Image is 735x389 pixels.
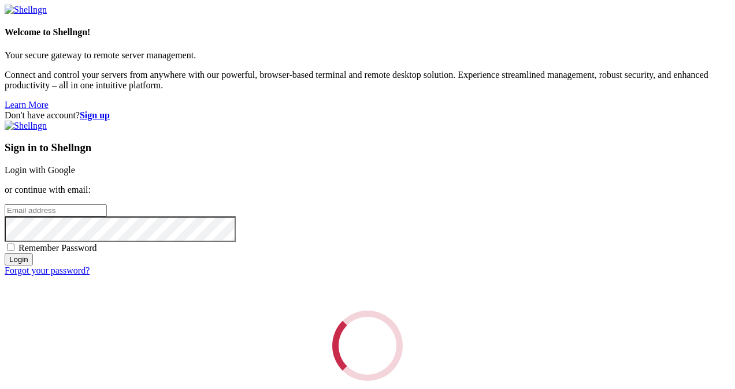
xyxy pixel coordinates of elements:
[5,204,107,216] input: Email address
[5,70,730,91] p: Connect and control your servers from anywhere with our powerful, browser-based terminal and remo...
[332,311,403,381] div: Loading...
[5,121,47,131] img: Shellngn
[5,265,90,275] a: Forgot your password?
[5,165,75,175] a: Login with Google
[5,5,47,15] img: Shellngn
[5,100,49,110] a: Learn More
[5,185,730,195] p: or continue with email:
[80,110,110,120] a: Sign up
[5,253,33,265] input: Login
[5,27,730,38] h4: Welcome to Shellngn!
[5,110,730,121] div: Don't have account?
[18,243,97,253] span: Remember Password
[5,141,730,154] h3: Sign in to Shellngn
[5,50,730,61] p: Your secure gateway to remote server management.
[7,244,14,251] input: Remember Password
